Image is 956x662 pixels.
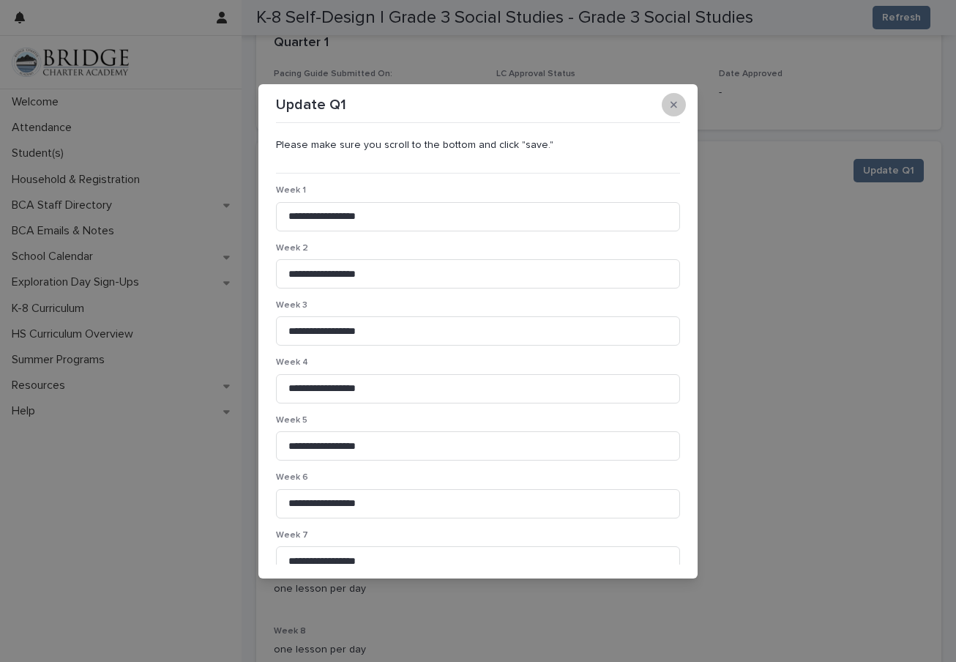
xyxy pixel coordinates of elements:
[276,301,307,310] span: Week 3
[276,139,680,152] p: Please make sure you scroll to the bottom and click "save."
[276,186,306,195] span: Week 1
[276,531,308,540] span: Week 7
[276,473,308,482] span: Week 6
[276,416,307,425] span: Week 5
[276,358,308,367] span: Week 4
[276,96,346,114] p: Update Q1
[276,244,308,253] span: Week 2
